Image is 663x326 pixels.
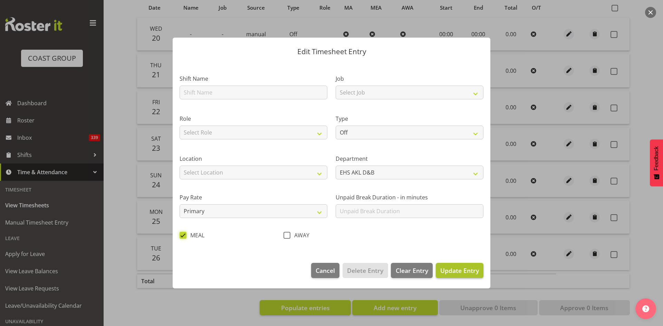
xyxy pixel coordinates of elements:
[650,139,663,186] button: Feedback - Show survey
[347,266,383,275] span: Delete Entry
[180,155,327,163] label: Location
[180,75,327,83] label: Shift Name
[180,48,483,55] p: Edit Timesheet Entry
[642,305,649,312] img: help-xxl-2.png
[180,193,327,201] label: Pay Rate
[653,146,660,170] span: Feedback
[316,266,335,275] span: Cancel
[391,263,432,278] button: Clear Entry
[180,86,327,99] input: Shift Name
[436,263,483,278] button: Update Entry
[180,115,327,123] label: Role
[336,155,483,163] label: Department
[336,115,483,123] label: Type
[336,204,483,218] input: Unpaid Break Duration
[440,266,479,275] span: Update Entry
[311,263,339,278] button: Cancel
[336,193,483,201] label: Unpaid Break Duration - in minutes
[343,263,388,278] button: Delete Entry
[186,232,204,239] span: MEAL
[336,75,483,83] label: Job
[290,232,309,239] span: AWAY
[396,266,428,275] span: Clear Entry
